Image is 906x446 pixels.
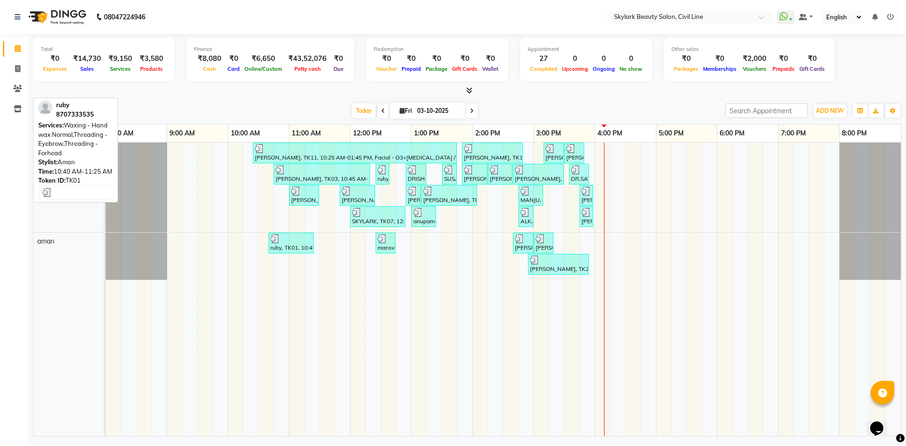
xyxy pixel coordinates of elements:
span: Stylist: [38,158,58,166]
div: ₹6,650 [242,53,285,64]
div: 0 [590,53,617,64]
button: ADD NEW [814,104,846,118]
img: logo [24,4,89,30]
div: [PERSON_NAME], TK21, 03:00 PM-03:20 PM, Threading - Eyebrow [535,234,553,252]
span: Gift Cards [797,66,827,72]
div: ₹2,000 [739,53,770,64]
div: 0 [617,53,645,64]
div: ₹0 [399,53,423,64]
div: SUSAMA, TK12, 01:30 PM-01:45 PM, THRE.+FORE.+UPPER LIP. [443,165,456,183]
span: Wallet [480,66,501,72]
div: ₹0 [480,53,501,64]
div: ₹43,52,076 [285,53,330,64]
div: ruby, TK01, 10:40 AM-11:25 AM, Waxing - Hand wax Normal,Threading - Eyebrow,Threading - Forhead [269,234,313,252]
span: No show [617,66,645,72]
div: Finance [194,45,347,53]
input: Search Appointment [725,103,808,118]
a: 1:00 PM [411,126,441,140]
a: 12:00 PM [351,126,384,140]
div: MANJU, TK19, 02:45 PM-03:10 PM, Threading - Eyebrow,Threading - Forhead [520,186,542,204]
div: [PERSON_NAME], TK24, 02:55 PM-03:55 PM, Waxing - Hand wax Normal,Waxing - Half Leg Normal,Threadi... [529,255,588,273]
div: [PERSON_NAME], TK11, 10:25 AM-01:45 PM, Facial - O3+[MEDICAL_DATA] / Seaweed,Neck Bleach,Bleach -... [254,144,456,162]
div: ₹8,080 [194,53,225,64]
a: 8:00 AM [106,126,136,140]
a: 6:00 PM [717,126,747,140]
span: Package [423,66,450,72]
span: Services [108,66,133,72]
div: anupama, TK10, 01:00 PM-01:25 PM, Threading - Eyebrow,Threading - Upper Lips [412,208,435,226]
span: Card [225,66,242,72]
a: 8:00 PM [839,126,869,140]
div: 10:40 AM-11:25 AM [38,167,113,177]
span: Vouchers [740,66,769,72]
a: 4:00 PM [595,126,625,140]
span: Today [352,103,376,118]
a: 5:00 PM [656,126,686,140]
div: [PERSON_NAME], TK02, 11:00 AM-11:30 AM, Hair Cutting 2 [290,186,318,204]
div: Appointment [528,45,645,53]
span: Prepaid [399,66,423,72]
div: ₹14,730 [69,53,105,64]
span: Waxing - Hand wax Normal,Threading - Eyebrow,Threading - Forhead [38,121,108,157]
div: [PERSON_NAME], TK17, 02:40 PM-03:00 PM, Threading - Eyebrow [514,234,532,252]
div: ₹0 [225,53,242,64]
div: ₹0 [770,53,797,64]
span: Voucher [374,66,399,72]
div: ₹0 [797,53,827,64]
div: [PERSON_NAME], TK08, 12:55 PM-01:10 PM, THRE.+FORE.+UPPER LIP. [407,186,420,204]
span: Gift Cards [450,66,480,72]
div: [PERSON_NAME], TK04, 11:50 AM-12:25 PM, Hair Cutting 1,Threading - Upper Lips [341,186,374,204]
b: 08047224946 [104,4,145,30]
span: Memberships [701,66,739,72]
span: Due [331,66,346,72]
input: 2025-10-03 [414,104,461,118]
div: TK01 [38,176,113,185]
div: ₹0 [423,53,450,64]
div: 0 [560,53,590,64]
div: DR.SAVIHA, TK25, 03:35 PM-03:55 PM, Hair Cutting [570,165,588,183]
div: SKYLARK, TK07, 12:00 PM-12:55 PM, Hair Cutting 1,Threading - Eyebrow,Threading - Forhead [351,208,404,226]
div: ALKA, TK18, 02:45 PM-03:00 PM, THRE.+FORE.+UPPER LIP. [520,208,532,226]
span: aman [37,237,54,245]
span: Completed [528,66,560,72]
div: 27 [528,53,560,64]
div: [PERSON_NAME], TK20, 03:45 PM-03:55 PM, Waxing - Upper Lips [GEOGRAPHIC_DATA] [580,186,592,204]
div: ₹9,150 [105,53,136,64]
span: Fri [397,107,414,114]
span: Ongoing [590,66,617,72]
div: Aman [38,158,113,167]
span: Packages [671,66,701,72]
iframe: chat widget [866,408,897,437]
div: ₹0 [374,53,399,64]
div: [PERSON_NAME], TK22, 03:10 PM-03:30 PM, Threading - Eyebrow [545,144,563,162]
span: Expenses [41,66,69,72]
a: 9:00 AM [167,126,197,140]
div: [PERSON_NAME], TK20, 03:30 PM-03:50 PM, Threading - Eyebrow [565,144,583,162]
div: Redemption [374,45,501,53]
div: Total [41,45,167,53]
div: mansvi, TK06, 12:25 PM-12:45 PM, Threading - Eyebrow [377,234,394,252]
a: 10:00 AM [228,126,262,140]
div: [PERSON_NAME], TK16, 01:50 PM-02:50 PM, Threading - Eyebrow,Waxing - Upper Lips Wax Rica,Hair Cut... [463,144,522,162]
span: ADD NEW [816,107,844,114]
span: Prepaids [770,66,797,72]
div: ₹0 [671,53,701,64]
div: ₹0 [701,53,739,64]
div: ₹3,580 [136,53,167,64]
div: [PERSON_NAME], TK14, 01:50 PM-02:15 PM, Threading - Eyebrow,Threading - Forhead [463,165,487,183]
span: Petty cash [292,66,323,72]
a: 2:00 PM [473,126,503,140]
div: [PERSON_NAME], TK23, 02:40 PM-03:30 PM, Hair Cutting ,Hair cutting 6 [514,165,563,183]
div: ₹0 [330,53,347,64]
span: Upcoming [560,66,590,72]
div: ₹0 [41,53,69,64]
span: Online/Custom [242,66,285,72]
span: Services: [38,121,64,129]
a: 11:00 AM [289,126,323,140]
div: DRISHA, TK09, 12:55 PM-01:15 PM, Hair Cutting [407,165,425,183]
div: [PERSON_NAME], TK15, 02:15 PM-02:40 PM, Threading - Eyebrow,Threading - Forhead [489,165,512,183]
span: Sales [78,66,96,72]
span: Products [138,66,165,72]
span: Time: [38,168,54,175]
a: 7:00 PM [779,126,808,140]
